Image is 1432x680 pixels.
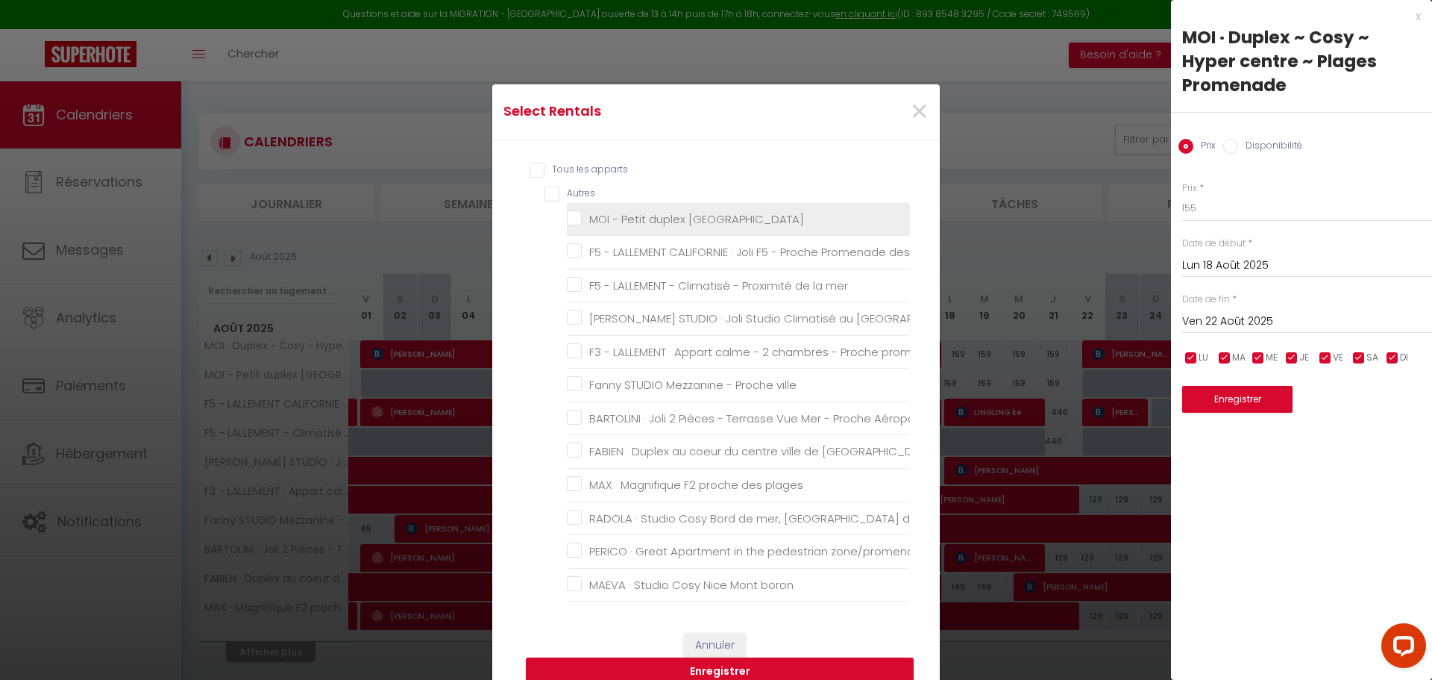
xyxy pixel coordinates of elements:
label: Prix [1193,139,1216,155]
span: F5 - LALLEMENT - Climatisé - Proximité de la mer [589,278,848,293]
span: VE [1333,351,1343,365]
span: RADOLA · Studio Cosy Bord de mer, [GEOGRAPHIC_DATA] direct aéroport [589,511,987,526]
span: × [910,90,929,134]
div: x [1171,7,1421,25]
label: Date de début [1182,237,1246,251]
span: DI [1400,351,1408,365]
label: Prix [1182,181,1197,196]
span: MAEVA · Studio Cosy Nice Mont boron [589,577,794,593]
iframe: LiveChat chat widget [1369,617,1432,680]
span: F3 - LALLEMENT · Appart calme - 2 chambres - Proche promenade [589,344,948,360]
div: MOI · Duplex ~ Cosy ~ Hyper centre ~ Plages Promenade [1182,25,1421,97]
button: Enregistrer [1182,386,1293,413]
label: Disponibilité [1238,139,1302,155]
h4: Select Rentals [503,101,780,122]
span: BARTOLINI · Joli 2 Pièces - Terrasse Vue Mer - Proche Aéroport [589,411,923,426]
button: Close [910,96,929,128]
label: Date de fin [1182,293,1230,307]
span: ME [1266,351,1278,365]
span: LU [1199,351,1208,365]
span: SA [1366,351,1378,365]
span: JE [1299,351,1309,365]
span: MOI - Petit duplex [GEOGRAPHIC_DATA] [589,211,804,227]
button: Annuler [684,633,746,658]
span: MA [1232,351,1246,365]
